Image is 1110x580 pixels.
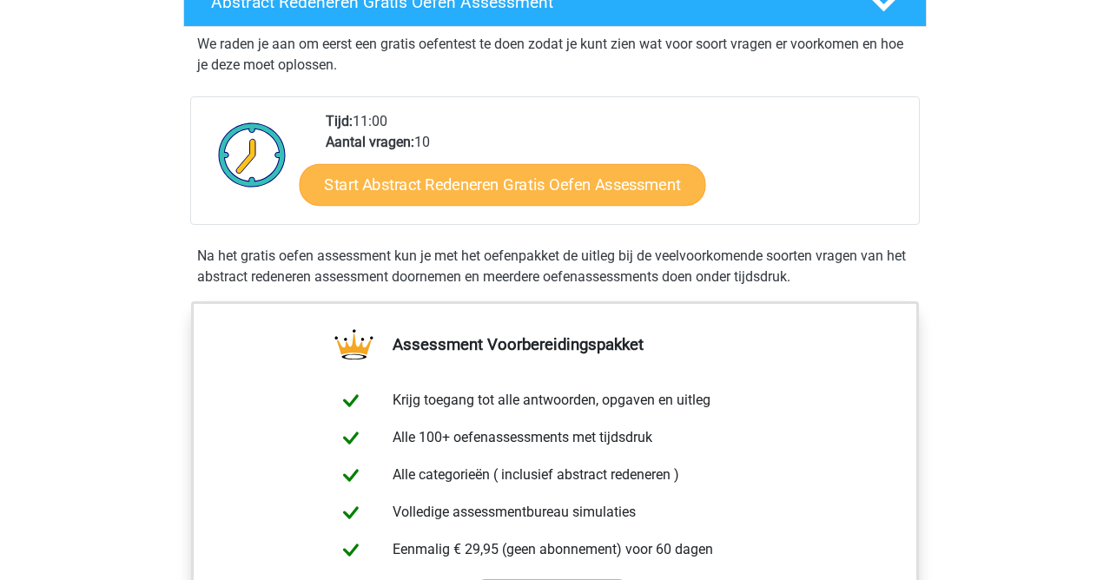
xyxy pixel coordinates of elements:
[313,111,918,224] div: 11:00 10
[208,111,296,198] img: Klok
[300,163,706,205] a: Start Abstract Redeneren Gratis Oefen Assessment
[190,246,920,287] div: Na het gratis oefen assessment kun je met het oefenpakket de uitleg bij de veelvoorkomende soorte...
[326,134,414,150] b: Aantal vragen:
[326,113,353,129] b: Tijd:
[197,34,913,76] p: We raden je aan om eerst een gratis oefentest te doen zodat je kunt zien wat voor soort vragen er...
